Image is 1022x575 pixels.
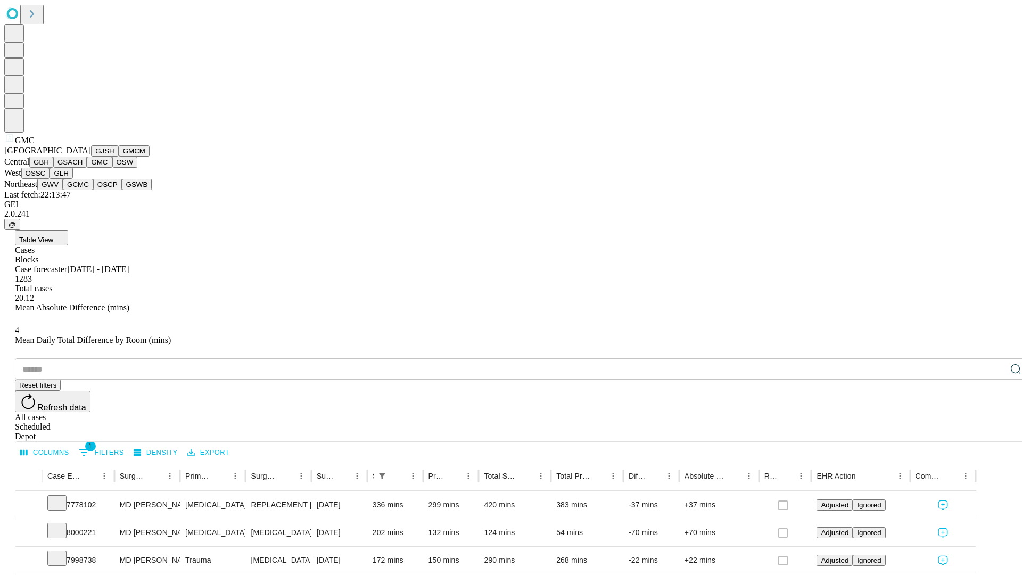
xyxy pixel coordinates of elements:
[484,472,517,480] div: Total Scheduled Duration
[373,472,374,480] div: Scheduled In Room Duration
[4,219,20,230] button: @
[15,284,52,293] span: Total cases
[47,491,109,519] div: 7778102
[685,519,754,546] div: +70 mins
[131,445,180,461] button: Density
[19,381,56,389] span: Reset filters
[428,491,474,519] div: 299 mins
[794,469,809,483] button: Menu
[533,469,548,483] button: Menu
[120,519,175,546] div: MD [PERSON_NAME] E Md
[764,472,778,480] div: Resolved in EHR
[741,469,756,483] button: Menu
[428,547,474,574] div: 150 mins
[685,547,754,574] div: +22 mins
[857,469,872,483] button: Sort
[21,524,37,543] button: Expand
[120,547,175,574] div: MD [PERSON_NAME]
[82,469,97,483] button: Sort
[685,472,726,480] div: Absolute Difference
[97,469,112,483] button: Menu
[185,491,240,519] div: [MEDICAL_DATA]
[556,472,590,480] div: Total Predicted Duration
[15,293,34,302] span: 20.12
[647,469,662,483] button: Sort
[18,445,72,461] button: Select columns
[662,469,677,483] button: Menu
[958,469,973,483] button: Menu
[406,469,421,483] button: Menu
[821,556,848,564] span: Adjusted
[15,391,90,412] button: Refresh data
[122,179,152,190] button: GSWB
[47,547,109,574] div: 7998738
[4,146,91,155] span: [GEOGRAPHIC_DATA]
[185,547,240,574] div: Trauma
[373,519,418,546] div: 202 mins
[91,145,119,157] button: GJSH
[213,469,228,483] button: Sort
[147,469,162,483] button: Sort
[428,472,446,480] div: Predicted In Room Duration
[446,469,461,483] button: Sort
[817,499,853,511] button: Adjusted
[350,469,365,483] button: Menu
[15,230,68,245] button: Table View
[53,157,87,168] button: GSACH
[629,547,674,574] div: -22 mins
[63,179,93,190] button: GCMC
[251,519,306,546] div: [MEDICAL_DATA] SURGICAL TOTAL PULMONARY [MEDICAL_DATA]
[15,274,32,283] span: 1283
[317,472,334,480] div: Surgery Date
[428,519,474,546] div: 132 mins
[21,168,50,179] button: OSSC
[251,547,306,574] div: [MEDICAL_DATA]
[943,469,958,483] button: Sort
[15,335,171,344] span: Mean Daily Total Difference by Room (mins)
[853,499,885,511] button: Ignored
[15,265,67,274] span: Case forecaster
[727,469,741,483] button: Sort
[317,491,362,519] div: [DATE]
[37,403,86,412] span: Refresh data
[375,469,390,483] div: 1 active filter
[391,469,406,483] button: Sort
[821,529,848,537] span: Adjusted
[21,552,37,570] button: Expand
[335,469,350,483] button: Sort
[185,519,240,546] div: [MEDICAL_DATA]
[29,157,53,168] button: GBH
[461,469,476,483] button: Menu
[373,547,418,574] div: 172 mins
[375,469,390,483] button: Show filters
[857,556,881,564] span: Ignored
[15,326,19,335] span: 4
[162,469,177,483] button: Menu
[4,190,71,199] span: Last fetch: 22:13:47
[853,555,885,566] button: Ignored
[591,469,606,483] button: Sort
[821,501,848,509] span: Adjusted
[857,529,881,537] span: Ignored
[251,491,306,519] div: REPLACEMENT [MEDICAL_DATA], BYPASS WITH PROSTHETIC VALVE
[37,179,63,190] button: GWV
[606,469,621,483] button: Menu
[916,472,942,480] div: Comments
[629,472,646,480] div: Difference
[15,303,129,312] span: Mean Absolute Difference (mins)
[484,519,546,546] div: 124 mins
[47,519,109,546] div: 8000221
[317,519,362,546] div: [DATE]
[817,472,855,480] div: EHR Action
[112,157,138,168] button: OSW
[4,209,1018,219] div: 2.0.241
[853,527,885,538] button: Ignored
[629,491,674,519] div: -37 mins
[518,469,533,483] button: Sort
[685,491,754,519] div: +37 mins
[373,491,418,519] div: 336 mins
[294,469,309,483] button: Menu
[19,236,53,244] span: Table View
[4,168,21,177] span: West
[15,380,61,391] button: Reset filters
